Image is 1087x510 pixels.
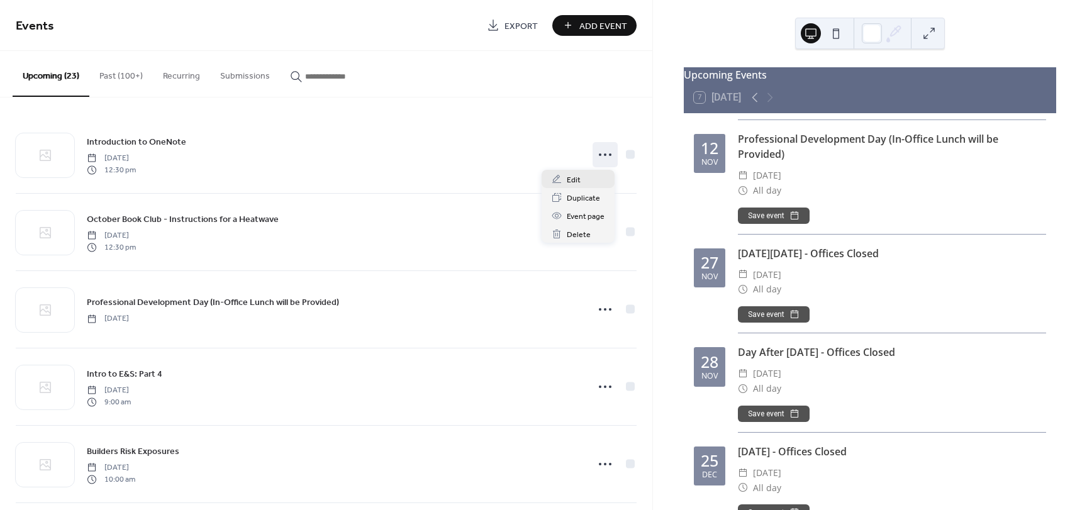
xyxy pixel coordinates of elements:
span: 12:30 pm [87,241,136,253]
span: October Book Club - Instructions for a Heatwave [87,213,279,226]
div: Nov [701,372,718,380]
div: ​ [738,465,748,480]
span: All day [753,282,781,297]
a: Export [477,15,547,36]
span: [DATE] [753,267,781,282]
span: [DATE] [753,366,781,381]
span: All day [753,381,781,396]
span: Add Event [579,19,627,33]
div: Professional Development Day (In-Office Lunch will be Provided) [738,131,1046,162]
span: Duplicate [567,192,600,205]
span: All day [753,183,781,198]
span: [DATE] [753,168,781,183]
div: Nov [701,273,718,281]
div: 25 [701,453,718,468]
button: Save event [738,406,810,422]
span: Delete [567,228,591,241]
a: Intro to E&S: Part 4 [87,367,162,381]
button: Past (100+) [89,51,153,96]
a: Builders Risk Exposures [87,444,179,458]
div: ​ [738,168,748,183]
div: ​ [738,282,748,297]
div: Nov [701,158,718,167]
span: [DATE] [87,385,131,396]
span: 10:00 am [87,474,135,485]
span: Intro to E&S: Part 4 [87,368,162,381]
div: [DATE][DATE] - Offices Closed [738,246,1046,261]
a: Introduction to OneNote [87,135,186,149]
span: [DATE] [87,153,136,164]
span: All day [753,480,781,496]
span: [DATE] [753,465,781,480]
span: Export [504,19,538,33]
span: [DATE] [87,313,129,324]
span: Event page [567,210,605,223]
div: ​ [738,183,748,198]
span: Edit [567,174,581,187]
div: [DATE] - Offices Closed [738,444,1046,459]
span: 12:30 pm [87,164,136,175]
div: ​ [738,366,748,381]
button: Recurring [153,51,210,96]
button: Upcoming (23) [13,51,89,97]
span: [DATE] [87,230,136,241]
div: ​ [738,267,748,282]
button: Submissions [210,51,280,96]
div: ​ [738,480,748,496]
span: Events [16,14,54,38]
span: 9:00 am [87,396,131,407]
div: 28 [701,354,718,370]
span: Builders Risk Exposures [87,445,179,458]
a: Professional Development Day (In-Office Lunch will be Provided) [87,295,339,309]
button: Save event [738,306,810,323]
button: Save event [738,208,810,224]
a: October Book Club - Instructions for a Heatwave [87,212,279,226]
div: Day After [DATE] - Offices Closed [738,345,1046,360]
div: ​ [738,381,748,396]
div: 27 [701,255,718,270]
div: Upcoming Events [684,67,1056,82]
div: 12 [701,140,718,156]
span: Introduction to OneNote [87,136,186,149]
div: Dec [702,471,717,479]
button: Add Event [552,15,637,36]
span: [DATE] [87,462,135,474]
span: Professional Development Day (In-Office Lunch will be Provided) [87,296,339,309]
